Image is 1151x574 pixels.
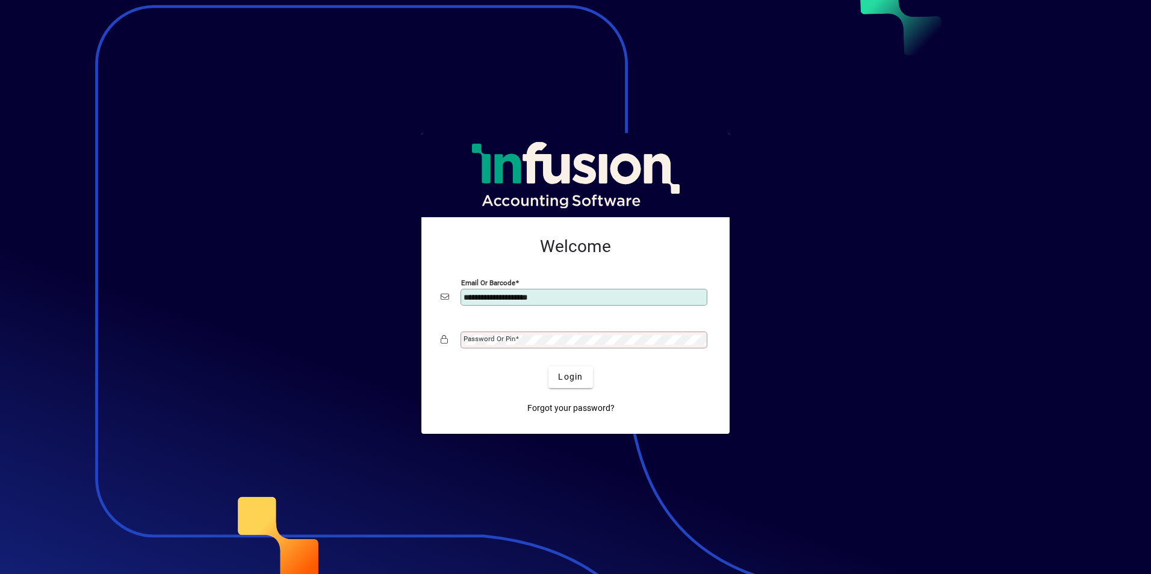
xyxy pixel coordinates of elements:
a: Forgot your password? [523,398,619,419]
mat-label: Password or Pin [464,335,515,343]
mat-label: Email or Barcode [461,278,515,286]
button: Login [548,366,592,388]
span: Login [558,371,583,383]
h2: Welcome [441,236,710,257]
span: Forgot your password? [527,402,615,415]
